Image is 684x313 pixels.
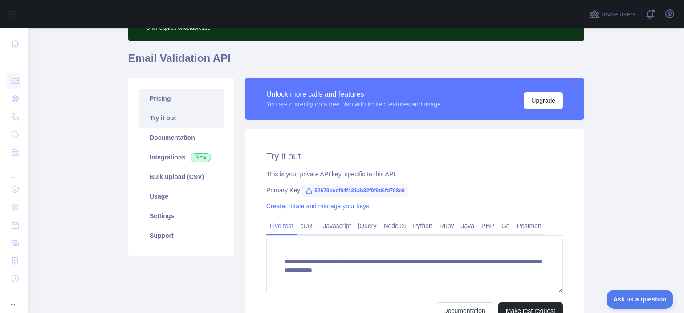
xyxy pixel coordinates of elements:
[266,150,563,163] h2: Try it out
[266,219,297,233] a: Live test
[297,219,319,233] a: cURL
[139,147,224,167] a: Integrations New
[409,219,436,233] a: Python
[266,89,441,100] div: Unlock more calls and features
[191,153,211,162] span: New
[607,290,675,309] iframe: Toggle Customer Support
[7,289,21,306] div: ...
[139,206,224,226] a: Settings
[139,89,224,108] a: Pricing
[266,203,369,210] a: Create, rotate and manage your keys
[436,219,458,233] a: Ruby
[513,219,545,233] a: Postman
[139,128,224,147] a: Documentation
[458,219,478,233] a: Java
[380,219,409,233] a: NodeJS
[139,226,224,245] a: Support
[266,170,563,179] div: This is your private API key, specific to this API.
[302,184,408,197] span: 52679beef94f431ab32f9f9d6fd768e9
[128,51,584,73] h1: Email Validation API
[266,186,563,195] div: Primary Key:
[602,9,636,20] span: Invite users
[498,219,513,233] a: Go
[7,162,21,180] div: ...
[7,53,21,71] div: ...
[266,100,441,109] div: You are currently on a free plan with limited features and usage
[354,219,380,233] a: jQuery
[139,187,224,206] a: Usage
[139,108,224,128] a: Try it out
[478,219,498,233] a: PHP
[319,219,354,233] a: Javascript
[587,7,638,21] button: Invite users
[524,92,563,109] button: Upgrade
[139,167,224,187] a: Bulk upload (CSV)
